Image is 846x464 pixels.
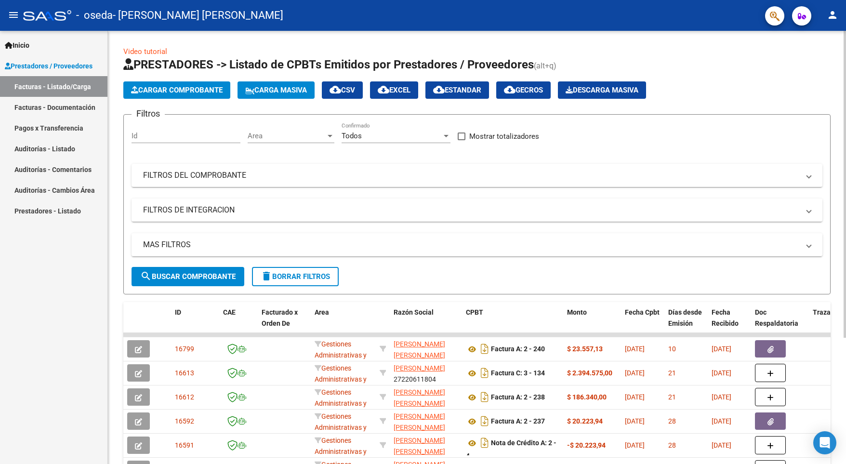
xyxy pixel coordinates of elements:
mat-panel-title: FILTROS DEL COMPROBANTE [143,170,799,181]
span: 10 [668,345,676,353]
span: [DATE] [625,345,645,353]
i: Descargar documento [478,389,491,405]
span: 28 [668,441,676,449]
span: CAE [223,308,236,316]
strong: Nota de Crédito A: 2 - 4 [466,439,556,460]
span: [PERSON_NAME] [PERSON_NAME] [394,437,445,455]
span: Area [248,132,326,140]
span: Gestiones Administrativas y Otros [315,412,367,442]
span: Gestiones Administrativas y Otros [315,388,367,418]
span: Estandar [433,86,481,94]
i: Descargar documento [478,413,491,429]
span: - oseda [76,5,113,26]
span: Borrar Filtros [261,272,330,281]
strong: $ 20.223,94 [567,417,603,425]
button: Estandar [425,81,489,99]
div: 27220611804 [394,363,458,383]
span: 16612 [175,393,194,401]
button: Buscar Comprobante [132,267,244,286]
datatable-header-cell: Fecha Cpbt [621,302,664,345]
mat-icon: cloud_download [433,84,445,95]
datatable-header-cell: CPBT [462,302,563,345]
mat-icon: delete [261,270,272,282]
i: Descargar documento [478,341,491,357]
div: 20204703133 [394,435,458,455]
datatable-header-cell: Razón Social [390,302,462,345]
span: Todos [342,132,362,140]
mat-icon: menu [8,9,19,21]
strong: -$ 20.223,94 [567,441,606,449]
span: 16613 [175,369,194,377]
span: Fecha Cpbt [625,308,660,316]
i: Descargar documento [478,365,491,381]
span: Buscar Comprobante [140,272,236,281]
span: Area [315,308,329,316]
mat-icon: cloud_download [378,84,389,95]
span: 16592 [175,417,194,425]
strong: Factura A: 2 - 240 [491,345,545,353]
mat-expansion-panel-header: MAS FILTROS [132,233,822,256]
span: [PERSON_NAME] [394,364,445,372]
span: Doc Respaldatoria [755,308,798,327]
mat-panel-title: MAS FILTROS [143,239,799,250]
button: CSV [322,81,363,99]
strong: Factura C: 3 - 134 [491,370,545,377]
span: Fecha Recibido [712,308,739,327]
datatable-header-cell: Fecha Recibido [708,302,751,345]
span: [DATE] [712,345,731,353]
span: Carga Masiva [245,86,307,94]
button: Descarga Masiva [558,81,646,99]
span: Prestadores / Proveedores [5,61,93,71]
datatable-header-cell: Días desde Emisión [664,302,708,345]
span: [DATE] [712,393,731,401]
span: CPBT [466,308,483,316]
mat-expansion-panel-header: FILTROS DE INTEGRACION [132,199,822,222]
span: 21 [668,393,676,401]
button: Gecros [496,81,551,99]
strong: Factura A: 2 - 237 [491,418,545,425]
datatable-header-cell: ID [171,302,219,345]
strong: Factura A: 2 - 238 [491,394,545,401]
span: - [PERSON_NAME] [PERSON_NAME] [113,5,283,26]
span: Días desde Emisión [668,308,702,327]
div: Open Intercom Messenger [813,431,836,454]
span: Gestiones Administrativas y Otros [315,340,367,370]
div: 20204703133 [394,339,458,359]
button: EXCEL [370,81,418,99]
datatable-header-cell: Monto [563,302,621,345]
datatable-header-cell: Area [311,302,376,345]
span: [DATE] [712,369,731,377]
span: 28 [668,417,676,425]
span: 21 [668,369,676,377]
span: [DATE] [625,417,645,425]
span: EXCEL [378,86,410,94]
span: [DATE] [625,441,645,449]
strong: $ 2.394.575,00 [567,369,612,377]
mat-panel-title: FILTROS DE INTEGRACION [143,205,799,215]
span: Descarga Masiva [566,86,638,94]
span: [DATE] [625,369,645,377]
span: Razón Social [394,308,434,316]
span: Mostrar totalizadores [469,131,539,142]
button: Carga Masiva [238,81,315,99]
span: [PERSON_NAME] [PERSON_NAME] [394,412,445,431]
div: 20204703133 [394,387,458,407]
span: Facturado x Orden De [262,308,298,327]
mat-expansion-panel-header: FILTROS DEL COMPROBANTE [132,164,822,187]
span: 16591 [175,441,194,449]
span: Gecros [504,86,543,94]
mat-icon: cloud_download [504,84,516,95]
i: Descargar documento [478,435,491,451]
span: [DATE] [712,441,731,449]
datatable-header-cell: CAE [219,302,258,345]
mat-icon: search [140,270,152,282]
button: Cargar Comprobante [123,81,230,99]
span: (alt+q) [534,61,556,70]
span: ID [175,308,181,316]
app-download-masive: Descarga masiva de comprobantes (adjuntos) [558,81,646,99]
a: Video tutorial [123,47,167,56]
span: CSV [330,86,355,94]
span: [PERSON_NAME] [PERSON_NAME] [394,340,445,359]
span: [DATE] [625,393,645,401]
span: Gestiones Administrativas y Otros [315,364,367,394]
